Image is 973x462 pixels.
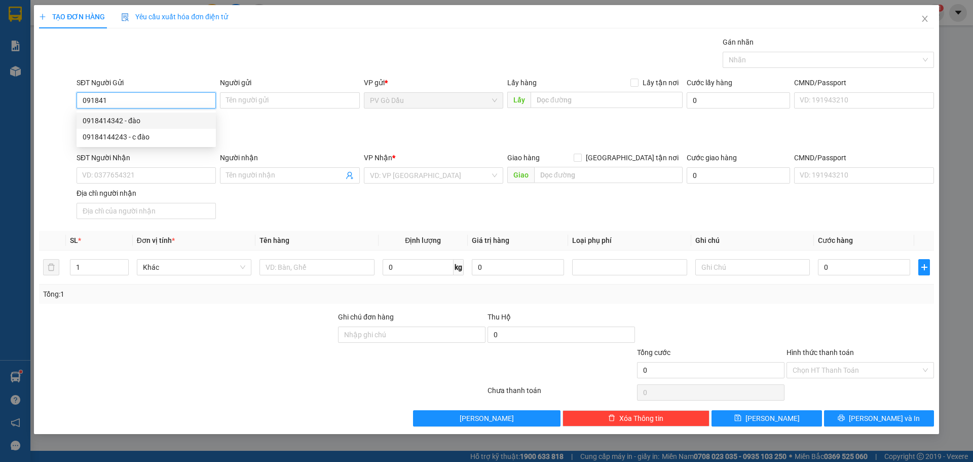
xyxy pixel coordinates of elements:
span: user-add [346,171,354,180]
div: 09184144243 - c đào [83,131,210,143]
span: delete [608,414,615,422]
div: Tổng: 1 [43,289,376,300]
span: Đơn vị tính [137,236,175,244]
div: SĐT Người Nhận [77,152,216,163]
div: Người gửi [220,77,359,88]
input: Địa chỉ của người nhận [77,203,216,219]
span: Giao hàng [507,154,540,162]
span: save [734,414,741,422]
div: SĐT Người Gửi [77,77,216,88]
div: Địa chỉ người nhận [77,188,216,199]
span: Cước hàng [818,236,853,244]
span: SL [70,236,78,244]
input: Cước lấy hàng [687,92,790,109]
span: VP Nhận [364,154,392,162]
div: 09184144243 - c đào [77,129,216,145]
input: Dọc đường [534,167,683,183]
li: Hotline: 1900 8153 [95,38,424,50]
button: plus [918,259,929,275]
span: Khác [143,260,245,275]
img: icon [121,13,129,21]
input: Dọc đường [531,92,683,108]
input: Ghi Chú [695,259,810,275]
label: Gán nhãn [723,38,754,46]
span: PV Gò Dầu [370,93,497,108]
th: Loại phụ phí [568,231,691,251]
input: Cước giao hàng [687,167,790,184]
button: Close [911,5,939,33]
span: Lấy hàng [507,79,537,87]
div: VP gửi [364,77,503,88]
span: plus [919,263,929,271]
span: Giao [507,167,534,183]
span: Lấy tận nơi [639,77,683,88]
span: TẠO ĐƠN HÀNG [39,13,105,21]
div: Chưa thanh toán [486,385,636,403]
span: plus [39,13,46,20]
span: Giá trị hàng [472,236,509,244]
button: printer[PERSON_NAME] và In [824,410,934,427]
input: VD: Bàn, Ghế [259,259,374,275]
button: [PERSON_NAME] [413,410,560,427]
span: close [921,15,929,23]
span: Tên hàng [259,236,289,244]
label: Cước giao hàng [687,154,737,162]
span: Thu Hộ [488,313,511,321]
button: save[PERSON_NAME] [712,410,821,427]
span: printer [838,414,845,422]
span: [PERSON_NAME] [745,413,800,424]
span: [PERSON_NAME] và In [849,413,920,424]
img: logo.jpg [13,13,63,63]
button: delete [43,259,59,275]
span: [PERSON_NAME] [460,413,514,424]
input: Ghi chú đơn hàng [338,327,485,343]
span: Tổng cước [637,348,670,357]
th: Ghi chú [691,231,814,251]
li: [STREET_ADDRESS][PERSON_NAME]. [GEOGRAPHIC_DATA], Tỉnh [GEOGRAPHIC_DATA] [95,25,424,38]
span: Xóa Thông tin [619,413,663,424]
div: CMND/Passport [794,77,933,88]
label: Ghi chú đơn hàng [338,313,394,321]
div: CMND/Passport [794,152,933,163]
span: [GEOGRAPHIC_DATA] tận nơi [582,152,683,163]
label: Hình thức thanh toán [787,348,854,357]
button: deleteXóa Thông tin [563,410,710,427]
span: kg [454,259,464,275]
div: Người nhận [220,152,359,163]
span: Yêu cầu xuất hóa đơn điện tử [121,13,228,21]
b: GỬI : PV Gò Dầu [13,74,114,90]
span: Định lượng [405,236,441,244]
input: 0 [472,259,564,275]
div: 0918414342 - đào [77,113,216,129]
span: Lấy [507,92,531,108]
label: Cước lấy hàng [687,79,732,87]
div: 0918414342 - đào [83,115,210,126]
